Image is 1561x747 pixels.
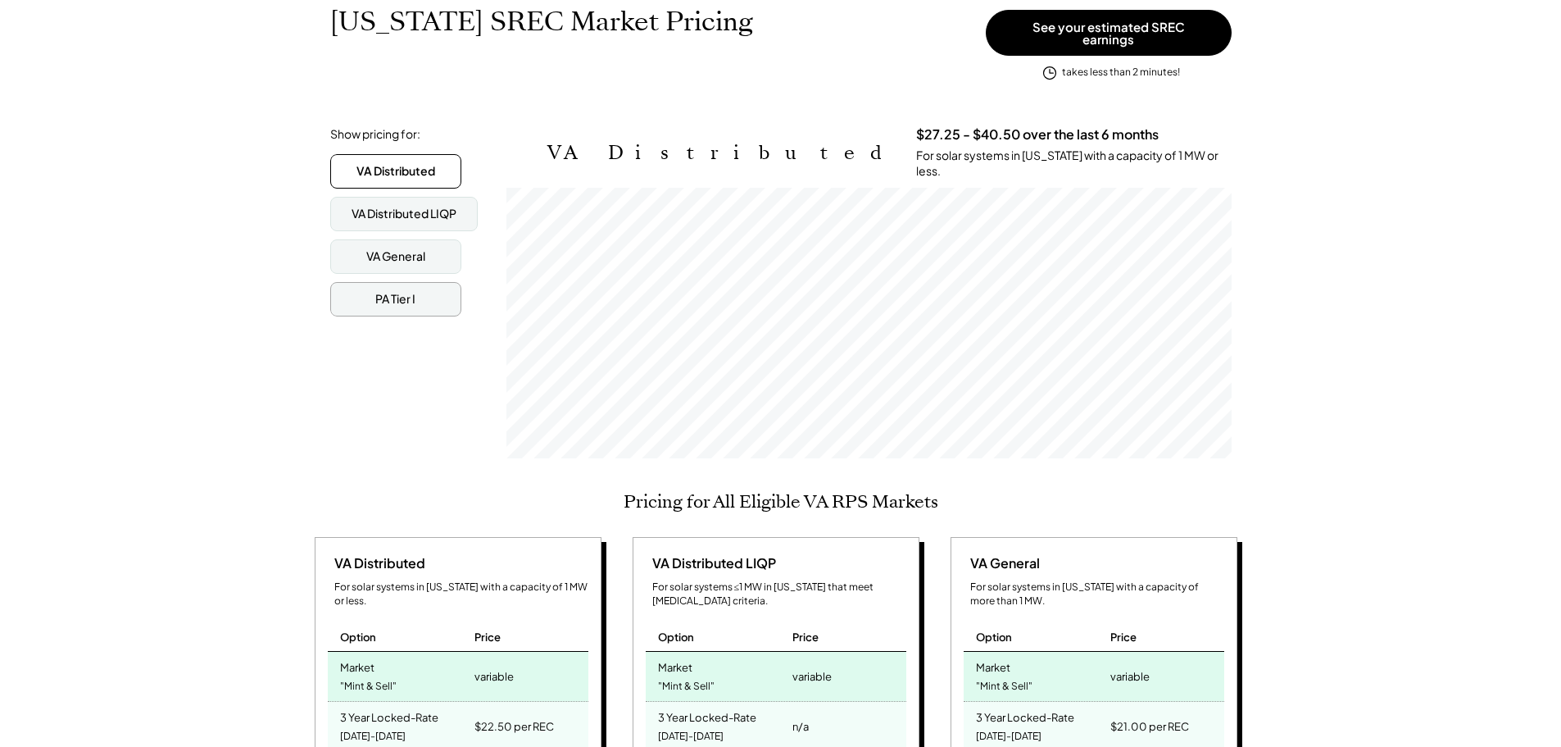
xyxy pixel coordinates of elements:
[964,554,1040,572] div: VA General
[340,676,397,698] div: "Mint & Sell"
[976,706,1074,725] div: 3 Year Locked-Rate
[976,656,1010,675] div: Market
[976,676,1032,698] div: "Mint & Sell"
[658,656,692,675] div: Market
[328,554,425,572] div: VA Distributed
[366,248,425,265] div: VA General
[352,206,456,222] div: VA Distributed LIQP
[330,6,753,38] h1: [US_STATE] SREC Market Pricing
[916,126,1159,143] h3: $27.25 - $40.50 over the last 6 months
[792,630,819,645] div: Price
[1110,665,1150,688] div: variable
[916,148,1232,180] div: For solar systems in [US_STATE] with a capacity of 1 MW or less.
[340,656,374,675] div: Market
[1110,715,1189,738] div: $21.00 per REC
[658,676,715,698] div: "Mint & Sell"
[986,10,1232,56] button: See your estimated SREC earnings
[340,630,376,645] div: Option
[658,630,694,645] div: Option
[547,141,892,165] h2: VA Distributed
[334,581,588,608] div: For solar systems in [US_STATE] with a capacity of 1 MW or less.
[652,581,906,608] div: For solar systems ≤1 MW in [US_STATE] that meet [MEDICAL_DATA] criteria.
[474,665,514,688] div: variable
[792,665,832,688] div: variable
[970,581,1224,608] div: For solar systems in [US_STATE] with a capacity of more than 1 MW.
[340,706,438,725] div: 3 Year Locked-Rate
[1110,630,1137,645] div: Price
[976,630,1012,645] div: Option
[792,715,809,738] div: n/a
[646,554,776,572] div: VA Distributed LIQP
[1062,66,1180,80] div: takes less than 2 minutes!
[330,126,420,143] div: Show pricing for:
[375,291,415,307] div: PA Tier I
[624,491,938,512] h2: Pricing for All Eligible VA RPS Markets
[474,715,554,738] div: $22.50 per REC
[474,630,501,645] div: Price
[356,163,435,180] div: VA Distributed
[658,706,756,725] div: 3 Year Locked-Rate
